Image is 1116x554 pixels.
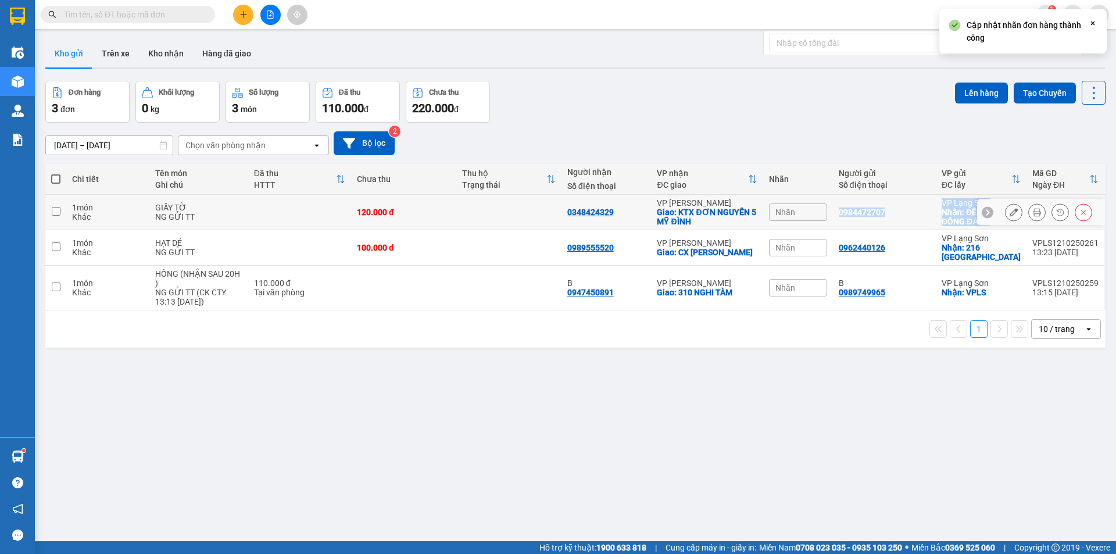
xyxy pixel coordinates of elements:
[911,541,995,554] span: Miền Bắc
[1005,203,1022,221] div: Sửa đơn hàng
[12,451,24,463] img: warehouse-icon
[12,47,24,59] img: warehouse-icon
[52,101,58,115] span: 3
[357,174,450,184] div: Chưa thu
[1088,19,1097,28] svg: Close
[60,105,75,114] span: đơn
[406,81,490,123] button: Chưa thu220.000đ
[942,234,1021,243] div: VP Lạng Sơn
[970,320,988,338] button: 1
[155,180,242,190] div: Ghi chú
[254,278,345,288] div: 110.000 đ
[942,278,1021,288] div: VP Lạng Sơn
[12,477,23,488] span: question-circle
[12,76,24,88] img: warehouse-icon
[839,288,885,297] div: 0989749965
[12,105,24,117] img: warehouse-icon
[1014,83,1076,103] button: Tạo Chuyến
[429,88,459,96] div: Chưa thu
[567,167,646,177] div: Người nhận
[1050,5,1054,13] span: 1
[64,8,201,21] input: Tìm tên, số ĐT hoặc mã đơn
[92,40,139,67] button: Trên xe
[651,164,763,195] th: Toggle SortBy
[45,40,92,67] button: Kho gửi
[185,140,266,151] div: Chọn văn phòng nhận
[942,198,1021,208] div: VP Lạng Sơn
[10,8,25,25] img: logo-vxr
[155,212,242,221] div: NG GỬI TT
[769,174,827,184] div: Nhãn
[248,164,351,195] th: Toggle SortBy
[312,141,321,150] svg: open
[967,19,1088,44] div: Cập nhật nhãn đơn hàng thành công
[339,88,360,96] div: Đã thu
[266,10,274,19] span: file-add
[1004,541,1006,554] span: |
[454,105,459,114] span: đ
[759,541,902,554] span: Miền Nam
[254,169,336,178] div: Đã thu
[316,81,400,123] button: Đã thu110.000đ
[567,181,646,191] div: Số điện thoại
[839,169,930,178] div: Người gửi
[666,541,756,554] span: Cung cấp máy in - giấy in:
[232,101,238,115] span: 3
[1089,5,1109,25] button: caret-down
[462,169,546,178] div: Thu hộ
[72,238,144,248] div: 1 món
[1039,323,1075,335] div: 10 / trang
[155,203,242,212] div: GIẤY TỜ
[72,203,144,212] div: 1 món
[155,238,242,248] div: HẠT DẺ
[159,88,194,96] div: Khối lượng
[567,208,614,217] div: 0348424329
[945,543,995,552] strong: 0369 525 060
[657,278,757,288] div: VP [PERSON_NAME]
[155,288,242,306] div: NG GỬI TT (CK CTY 13:13 12/10)
[364,105,369,114] span: đ
[657,208,757,226] div: Giao: KTX ĐƠN NGUYÊN 5 MỸ ĐÌNH
[151,105,159,114] span: kg
[657,238,757,248] div: VP [PERSON_NAME]
[1032,248,1099,257] div: 13:23 [DATE]
[45,81,130,123] button: Đơn hàng3đơn
[943,7,1036,22] span: xuan.duyquang12
[155,269,242,288] div: HỒNG (NHẬN SAU 20H )
[1032,169,1089,178] div: Mã GD
[567,288,614,297] div: 0947450891
[142,101,148,115] span: 0
[12,503,23,514] span: notification
[233,5,253,25] button: plus
[72,278,144,288] div: 1 món
[72,174,144,184] div: Chi tiết
[254,180,336,190] div: HTTT
[539,541,646,554] span: Hỗ trợ kỹ thuật:
[456,164,561,195] th: Toggle SortBy
[22,449,26,452] sup: 1
[567,278,646,288] div: B
[239,10,248,19] span: plus
[567,243,614,252] div: 0989555520
[1048,5,1056,13] sup: 1
[936,164,1026,195] th: Toggle SortBy
[955,83,1008,103] button: Lên hàng
[357,243,450,252] div: 100.000 đ
[287,5,307,25] button: aim
[657,248,757,257] div: Giao: CX TRẦN ĐIỀN ĐINH CÔNG HN
[12,134,24,146] img: solution-icon
[1032,288,1099,297] div: 13:15 [DATE]
[905,545,908,550] span: ⚪️
[775,243,795,252] span: Nhãn
[657,169,747,178] div: VP nhận
[942,180,1011,190] div: ĐC lấy
[657,288,757,297] div: Giao: 310 NGHI TÀM
[46,136,173,155] input: Select a date range.
[775,283,795,292] span: Nhãn
[1032,278,1099,288] div: VPLS1210250259
[775,208,795,217] span: Nhãn
[260,5,281,25] button: file-add
[72,212,144,221] div: Khác
[139,40,193,67] button: Kho nhận
[72,248,144,257] div: Khác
